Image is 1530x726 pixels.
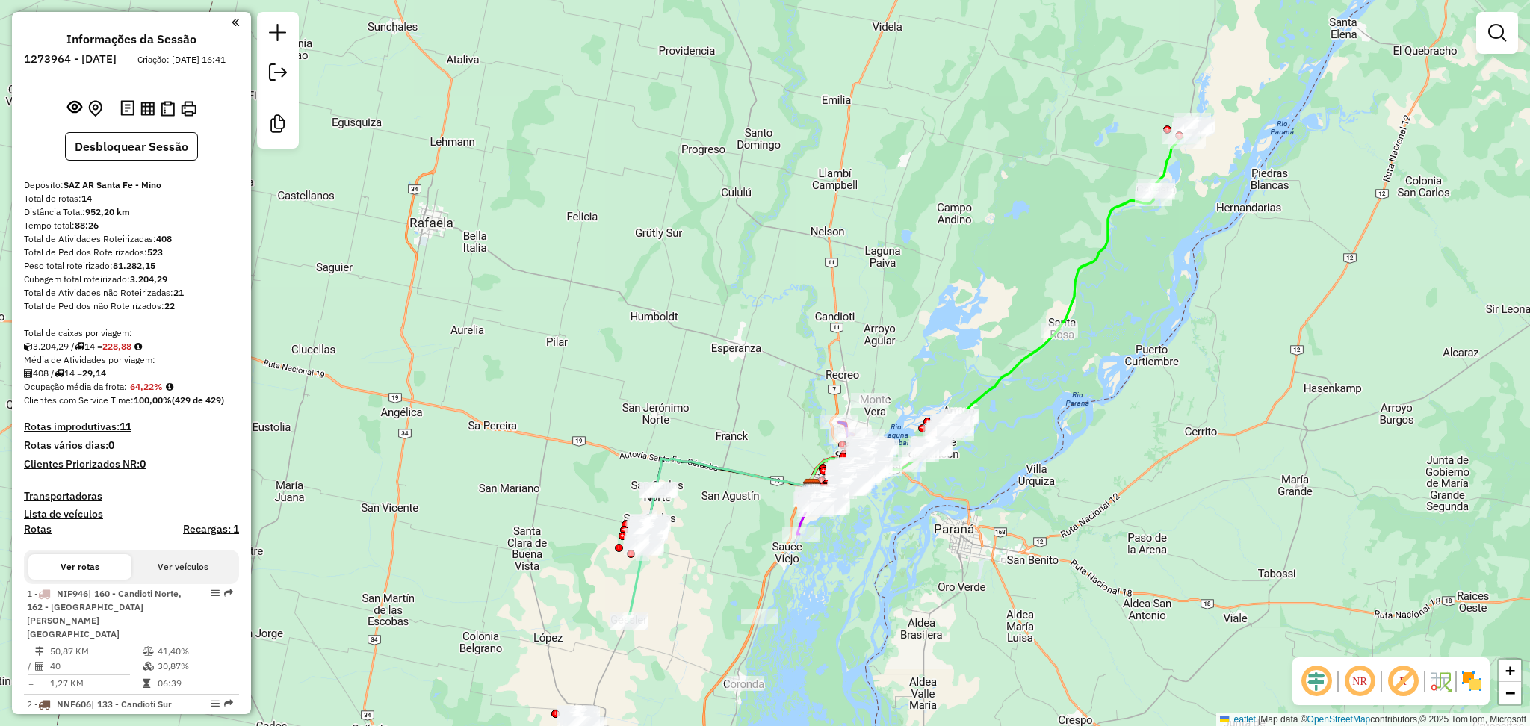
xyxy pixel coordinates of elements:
strong: 408 [156,233,172,244]
h4: Lista de veículos [24,508,239,521]
span: NNF606 [57,698,91,710]
div: Atividade não roteirizada - SANTAROSSA ANDRES [726,676,764,691]
div: Cubagem total roteirizado: [24,273,239,286]
strong: 64,22% [130,381,163,392]
span: Ocultar NR [1342,663,1378,699]
div: 3.204,29 / 14 = [24,340,239,353]
button: Visualizar relatório de Roteirização [137,98,158,118]
i: Meta Caixas/viagem: 284,27 Diferença: -55,39 [134,342,142,351]
a: Exportar sessão [263,58,293,91]
span: Ocultar deslocamento [1298,663,1334,699]
img: Exibir/Ocultar setores [1460,669,1484,693]
img: SAZ AR Santa Fe - Mino [802,478,822,497]
span: Ocupação média da frota: [24,381,127,392]
td: 40 [49,659,142,674]
strong: 0 [108,438,114,452]
a: Rotas [24,523,52,536]
i: % de utilização da cubagem [143,662,154,671]
div: Total de Atividades não Roteirizadas: [24,286,239,300]
div: Total de Atividades Roteirizadas: [24,232,239,246]
td: 41,40% [157,644,232,659]
h4: Transportadoras [24,490,239,503]
span: 1 - [27,588,182,639]
strong: 11 [120,420,131,433]
i: Tempo total em rota [143,679,150,688]
button: Imprimir Rotas [178,98,199,120]
i: % de utilização do peso [143,647,154,656]
div: Depósito: [24,179,239,192]
em: Rota exportada [224,699,233,708]
i: Cubagem total roteirizado [24,342,33,351]
td: 50,87 KM [49,644,142,659]
strong: 228,88 [102,341,131,352]
em: Rota exportada [224,589,233,598]
i: Total de rotas [55,369,64,378]
a: Zoom in [1499,660,1521,682]
strong: 29,14 [82,367,106,379]
button: Ver rotas [28,554,131,580]
i: Total de rotas [75,342,84,351]
div: Atividade não roteirizada - ABREGU GRACIELA DEL VALLE [560,706,598,721]
strong: 14 [81,193,92,204]
span: Clientes com Service Time: [24,394,134,406]
div: Média de Atividades por viagem: [24,353,239,367]
strong: 0 [140,457,146,471]
span: − [1505,683,1515,702]
strong: 523 [147,246,163,258]
a: Clique aqui para minimizar o painel [232,13,239,31]
div: Atividade não roteirizada - LIRIO MONICA GUADALUPE [557,705,594,720]
div: Atividade não roteirizada - Aguiar [933,414,970,429]
button: Logs desbloquear sessão [117,97,137,120]
strong: 100,00% [134,394,172,406]
td: / [27,659,34,674]
h6: 1273964 - [DATE] [24,52,117,66]
td: 06:39 [157,676,232,691]
a: Zoom out [1499,682,1521,704]
td: = [27,676,34,691]
div: Atividade não roteirizada - FABREGAT MARIO TOMAS [741,609,778,624]
div: Criação: [DATE] 16:41 [131,53,232,66]
span: + [1505,661,1515,680]
span: | 133 - Candioti Sur [91,698,172,710]
div: Atividade não roteirizada - OGLIETTI SERGIIO [557,709,595,724]
button: Ver veículos [131,554,235,580]
i: Total de Atividades [35,662,44,671]
strong: 22 [164,300,175,311]
i: Total de Atividades [24,369,33,378]
a: Exibir filtros [1482,18,1512,48]
span: | [1258,714,1260,725]
div: Atividade não roteirizada - SCALISE MARIO IGNACIO [851,393,888,408]
div: 408 / 14 = [24,367,239,380]
strong: 952,20 km [85,206,130,217]
strong: 81.282,15 [113,260,155,271]
h4: Informações da Sessão [66,32,196,46]
h4: Rotas vários dias: [24,439,239,452]
a: Criar modelo [263,109,293,143]
div: Peso total roteirizado: [24,259,239,273]
div: Distância Total: [24,205,239,219]
div: Total de rotas: [24,192,239,205]
strong: SAZ AR Santa Fe - Mino [64,179,161,190]
strong: 88:26 [75,220,99,231]
h4: Rotas improdutivas: [24,421,239,433]
div: Total de Pedidos Roteirizados: [24,246,239,259]
div: Total de Pedidos não Roteirizados: [24,300,239,313]
button: Visualizar Romaneio [158,98,178,120]
div: Atividade não roteirizada - Catallo Thomas Carlos [848,429,885,444]
strong: 21 [173,287,184,298]
div: Atividade não roteirizada - AMPRIMO LEANDRO MARTIN [563,707,600,722]
a: OpenStreetMap [1307,714,1371,725]
strong: 3.204,29 [130,273,167,285]
button: Centralizar mapa no depósito ou ponto de apoio [85,97,105,120]
span: 2 - [27,698,172,710]
td: 1,27 KM [49,676,142,691]
span: Exibir rótulo [1385,663,1421,699]
i: Distância Total [35,647,44,656]
div: Atividade não roteirizada - LIRIO MARIA JOSE [563,709,600,724]
a: Leaflet [1220,714,1256,725]
em: Opções [211,699,220,708]
h4: Recargas: 1 [183,523,239,536]
a: Nova sessão e pesquisa [263,18,293,52]
img: Fluxo de ruas [1428,669,1452,693]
